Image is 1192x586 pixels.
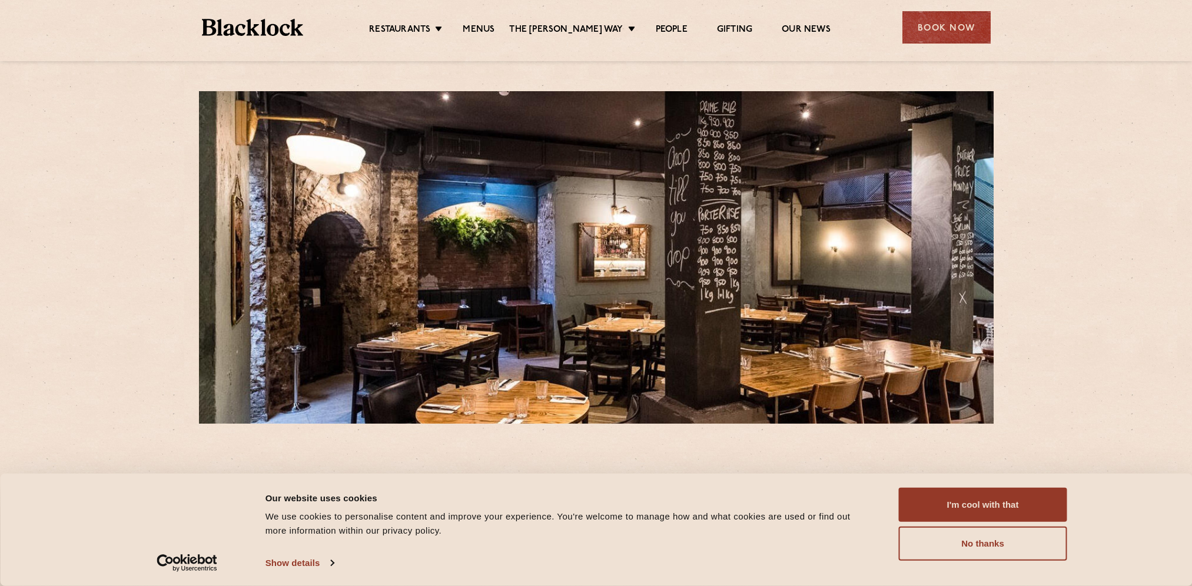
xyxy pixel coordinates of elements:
[265,510,872,538] div: We use cookies to personalise content and improve your experience. You're welcome to manage how a...
[782,24,831,37] a: Our News
[202,19,304,36] img: BL_Textured_Logo-footer-cropped.svg
[463,24,494,37] a: Menus
[509,24,623,37] a: The [PERSON_NAME] Way
[265,491,872,505] div: Our website uses cookies
[656,24,688,37] a: People
[899,488,1067,522] button: I'm cool with that
[265,554,334,572] a: Show details
[135,554,238,572] a: Usercentrics Cookiebot - opens in a new window
[902,11,991,44] div: Book Now
[899,527,1067,561] button: No thanks
[369,24,430,37] a: Restaurants
[717,24,752,37] a: Gifting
